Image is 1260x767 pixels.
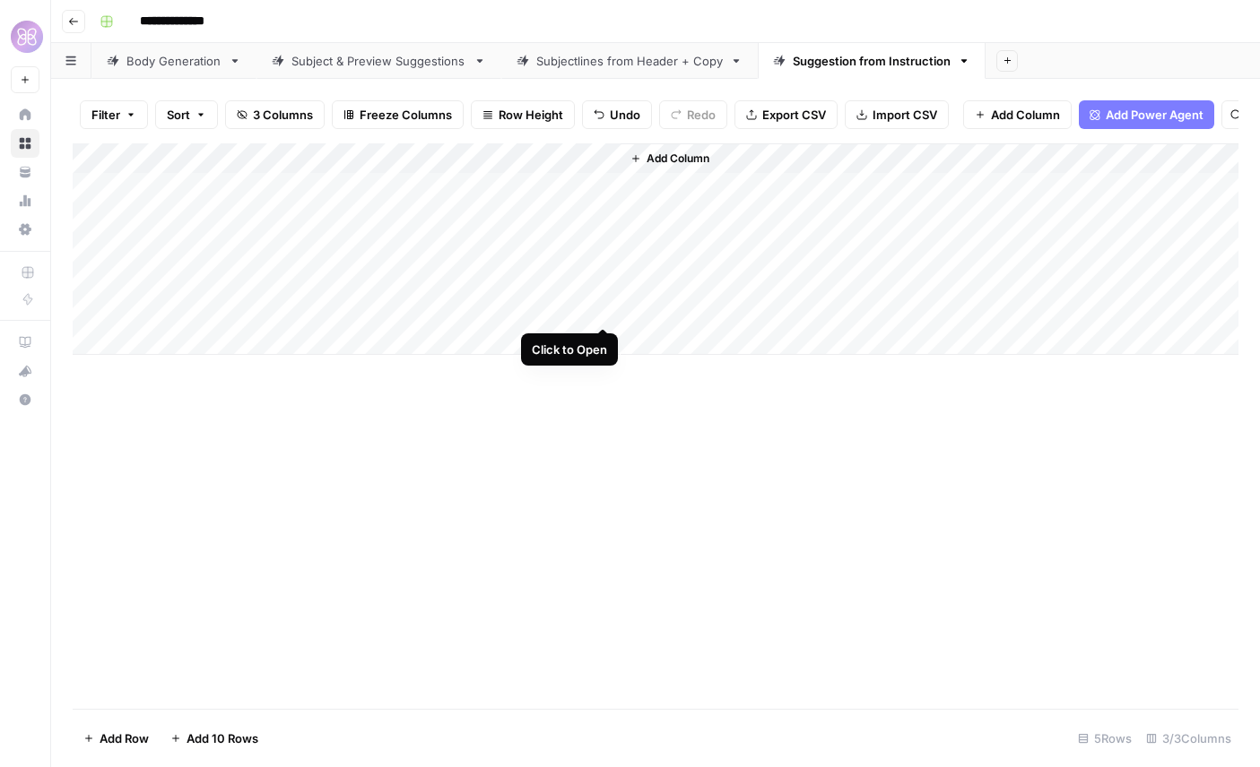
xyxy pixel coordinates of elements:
[471,100,575,129] button: Row Height
[253,106,313,124] span: 3 Columns
[659,100,727,129] button: Redo
[793,52,951,70] div: Suggestion from Instruction
[91,43,256,79] a: Body Generation
[687,106,716,124] span: Redo
[73,724,160,753] button: Add Row
[11,357,39,385] button: What's new?
[647,151,709,167] span: Add Column
[762,106,826,124] span: Export CSV
[11,21,43,53] img: HoneyLove Logo
[11,129,39,158] a: Browse
[91,106,120,124] span: Filter
[963,100,1072,129] button: Add Column
[11,100,39,129] a: Home
[501,43,758,79] a: Subjectlines from Header + Copy
[532,340,607,358] div: Click to Open
[1071,724,1139,753] div: 5 Rows
[11,215,39,244] a: Settings
[1106,106,1204,124] span: Add Power Agent
[1079,100,1214,129] button: Add Power Agent
[100,729,149,747] span: Add Row
[11,186,39,215] a: Usage
[1139,724,1238,753] div: 3/3 Columns
[332,100,464,129] button: Freeze Columns
[187,729,258,747] span: Add 10 Rows
[160,724,269,753] button: Add 10 Rows
[291,52,466,70] div: Subject & Preview Suggestions
[499,106,563,124] span: Row Height
[610,106,640,124] span: Undo
[360,106,452,124] span: Freeze Columns
[536,52,723,70] div: Subjectlines from Header + Copy
[582,100,652,129] button: Undo
[80,100,148,129] button: Filter
[734,100,838,129] button: Export CSV
[11,158,39,186] a: Your Data
[167,106,190,124] span: Sort
[873,106,937,124] span: Import CSV
[623,147,717,170] button: Add Column
[11,14,39,59] button: Workspace: HoneyLove
[155,100,218,129] button: Sort
[11,385,39,414] button: Help + Support
[991,106,1060,124] span: Add Column
[845,100,949,129] button: Import CSV
[11,328,39,357] a: AirOps Academy
[758,43,986,79] a: Suggestion from Instruction
[256,43,501,79] a: Subject & Preview Suggestions
[126,52,222,70] div: Body Generation
[225,100,325,129] button: 3 Columns
[12,358,39,384] div: What's new?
